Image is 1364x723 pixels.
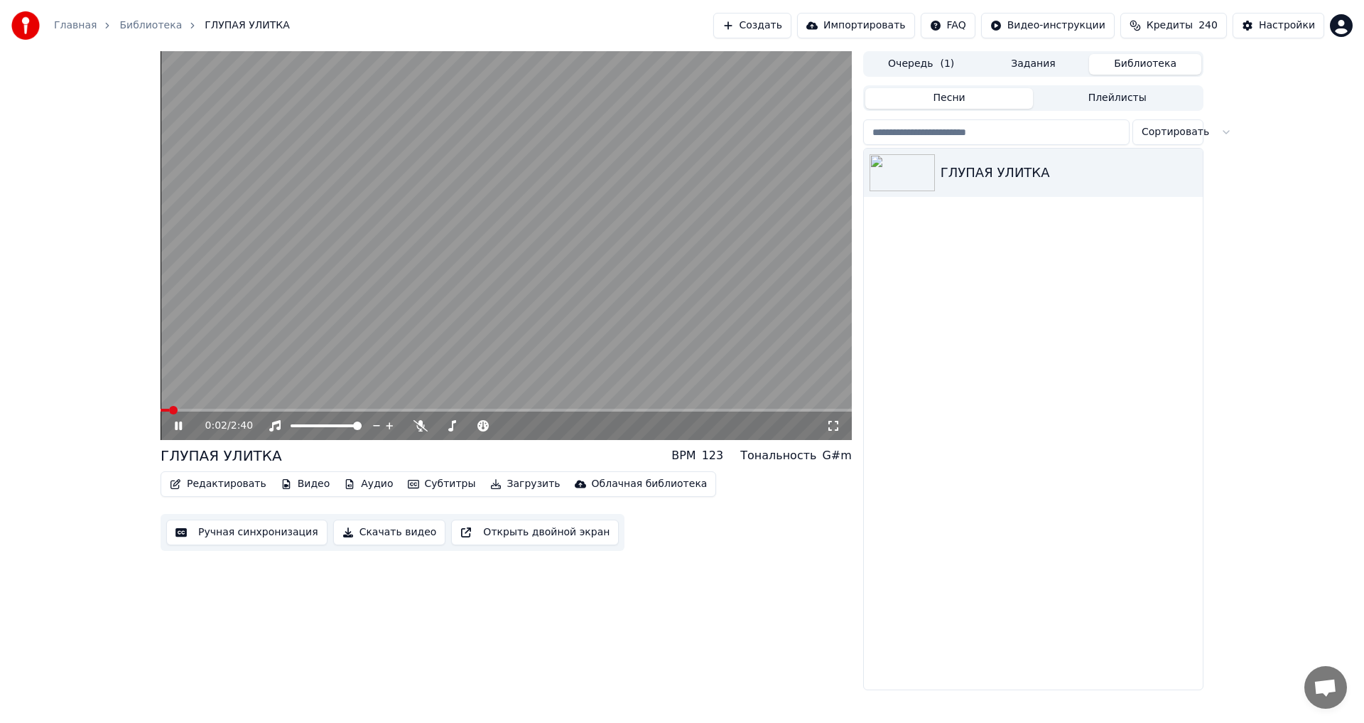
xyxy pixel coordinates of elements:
[166,520,328,545] button: Ручная синхронизация
[402,474,482,494] button: Субтитры
[275,474,336,494] button: Видео
[11,11,40,40] img: youka
[231,419,253,433] span: 2:40
[740,447,816,464] div: Тональность
[671,447,695,464] div: BPM
[1033,88,1201,109] button: Плейлисты
[1120,13,1227,38] button: Кредиты240
[865,54,978,75] button: Очередь
[205,419,227,433] span: 0:02
[54,18,290,33] nav: breadcrumb
[822,447,851,464] div: G#m
[865,88,1034,109] button: Песни
[978,54,1090,75] button: Задания
[338,474,399,494] button: Аудио
[161,446,282,466] div: ГЛУПАЯ УЛИТКА
[1089,54,1201,75] button: Библиотека
[205,419,239,433] div: /
[592,477,708,491] div: Облачная библиотека
[1198,18,1218,33] span: 240
[713,13,791,38] button: Создать
[1147,18,1193,33] span: Кредиты
[333,520,446,545] button: Скачать видео
[1233,13,1324,38] button: Настройки
[119,18,182,33] a: Библиотека
[941,163,1197,183] div: ГЛУПАЯ УЛИТКА
[1304,666,1347,709] div: Открытый чат
[205,18,289,33] span: ГЛУПАЯ УЛИТКА
[485,474,566,494] button: Загрузить
[702,447,724,464] div: 123
[451,520,619,545] button: Открыть двойной экран
[797,13,915,38] button: Импортировать
[921,13,975,38] button: FAQ
[1142,125,1209,139] span: Сортировать
[940,57,954,71] span: ( 1 )
[164,474,272,494] button: Редактировать
[981,13,1115,38] button: Видео-инструкции
[54,18,97,33] a: Главная
[1259,18,1315,33] div: Настройки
